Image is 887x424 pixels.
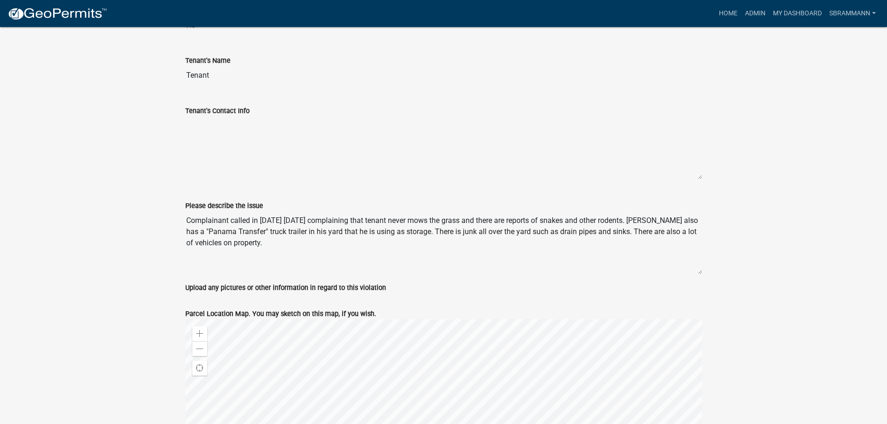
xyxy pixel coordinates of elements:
a: SBrammann [826,5,880,22]
label: Tenant's Name [185,58,230,64]
label: Please describe the issue [185,203,263,209]
textarea: Complainant called in [DATE] [DATE] complaining that tenant never mows the grass and there are re... [185,211,702,275]
div: Find my location [192,361,207,376]
a: Admin [741,5,769,22]
div: Zoom out [192,341,207,356]
a: Home [715,5,741,22]
label: Tenant's Contact Info [185,108,250,114]
div: Zoom in [192,326,207,341]
label: Upload any pictures or other information in regard to this violation [185,285,386,291]
a: My Dashboard [769,5,826,22]
label: Parcel Location Map. You may sketch on this map, if you wish. [185,311,376,317]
